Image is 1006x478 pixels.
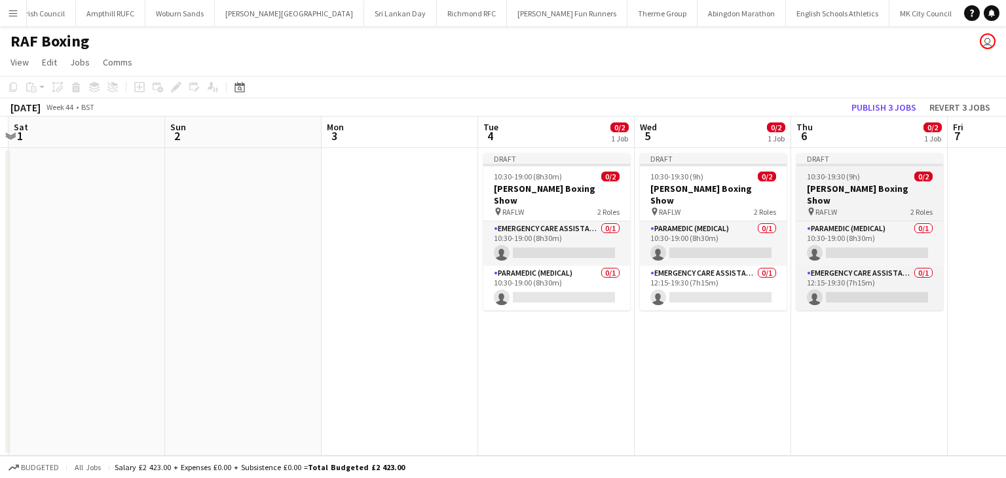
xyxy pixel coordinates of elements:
button: Woburn Sands [145,1,215,26]
div: Draft [483,153,630,164]
div: Salary £2 423.00 + Expenses £0.00 + Subsistence £0.00 = [115,462,405,472]
span: Week 44 [43,102,76,112]
button: [PERSON_NAME] Fun Runners [507,1,627,26]
a: Edit [37,54,62,71]
button: Publish 3 jobs [846,99,922,116]
button: Budgeted [7,460,61,475]
button: Ampthill RUFC [76,1,145,26]
a: View [5,54,34,71]
h1: RAF Boxing [10,31,89,51]
app-card-role: Paramedic (Medical)0/110:30-19:00 (8h30m) [483,266,630,310]
app-card-role: Paramedic (Medical)0/110:30-19:00 (8h30m) [640,221,787,266]
button: MK City Council [889,1,963,26]
span: 2 Roles [597,207,620,217]
div: 1 Job [611,134,628,143]
a: Comms [98,54,138,71]
span: View [10,56,29,68]
div: Draft [640,153,787,164]
span: 0/2 [610,122,629,132]
app-card-role: Emergency Care Assistant (Medical)0/110:30-19:00 (8h30m) [483,221,630,266]
span: 7 [951,128,963,143]
h3: [PERSON_NAME] Boxing Show [796,183,943,206]
span: Sun [170,121,186,133]
button: Therme Group [627,1,698,26]
span: 0/2 [767,122,785,132]
div: Draft [796,153,943,164]
button: Richmond RFC [437,1,507,26]
span: Thu [796,121,813,133]
button: [PERSON_NAME][GEOGRAPHIC_DATA] [215,1,364,26]
button: Abingdon Marathon [698,1,786,26]
button: English Schools Athletics [786,1,889,26]
span: Mon [327,121,344,133]
span: 2 Roles [754,207,776,217]
span: 0/2 [601,172,620,181]
span: Comms [103,56,132,68]
span: 2 Roles [910,207,933,217]
div: [DATE] [10,101,41,114]
span: 1 [12,128,28,143]
span: Wed [640,121,657,133]
div: 1 Job [924,134,941,143]
app-card-role: Paramedic (Medical)0/110:30-19:00 (8h30m) [796,221,943,266]
app-job-card: Draft10:30-19:30 (9h)0/2[PERSON_NAME] Boxing Show RAFLW2 RolesParamedic (Medical)0/110:30-19:00 (... [796,153,943,310]
span: 0/2 [923,122,942,132]
span: 2 [168,128,186,143]
span: Sat [14,121,28,133]
div: 1 Job [768,134,785,143]
h3: [PERSON_NAME] Boxing Show [483,183,630,206]
button: Sri Lankan Day [364,1,437,26]
app-job-card: Draft10:30-19:30 (9h)0/2[PERSON_NAME] Boxing Show RAFLW2 RolesParamedic (Medical)0/110:30-19:00 (... [640,153,787,310]
span: Edit [42,56,57,68]
div: BST [81,102,94,112]
span: 10:30-19:30 (9h) [807,172,860,181]
span: 10:30-19:30 (9h) [650,172,703,181]
span: Budgeted [21,463,59,472]
button: Revert 3 jobs [924,99,996,116]
span: 4 [481,128,498,143]
h3: [PERSON_NAME] Boxing Show [640,183,787,206]
span: Tue [483,121,498,133]
span: 5 [638,128,657,143]
app-user-avatar: Mark Boobier [980,33,996,49]
span: Total Budgeted £2 423.00 [308,462,405,472]
app-card-role: Emergency Care Assistant (Medical)0/112:15-19:30 (7h15m) [640,266,787,310]
span: 0/2 [914,172,933,181]
span: RAFLW [815,207,837,217]
span: 10:30-19:00 (8h30m) [494,172,562,181]
span: RAFLW [659,207,680,217]
app-job-card: Draft10:30-19:00 (8h30m)0/2[PERSON_NAME] Boxing Show RAFLW2 RolesEmergency Care Assistant (Medica... [483,153,630,310]
span: 0/2 [758,172,776,181]
span: Fri [953,121,963,133]
app-card-role: Emergency Care Assistant (Medical)0/112:15-19:30 (7h15m) [796,266,943,310]
span: Jobs [70,56,90,68]
a: Jobs [65,54,95,71]
span: RAFLW [502,207,524,217]
span: 6 [794,128,813,143]
span: All jobs [72,462,103,472]
span: 3 [325,128,344,143]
